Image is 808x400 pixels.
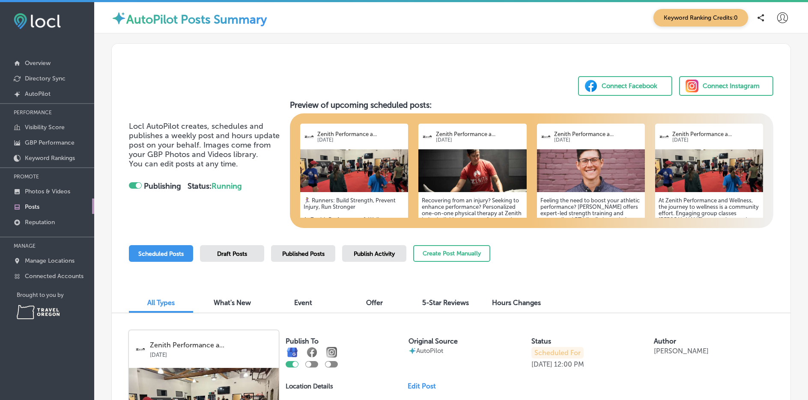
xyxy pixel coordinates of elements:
p: Zenith Performance a... [554,131,641,137]
div: Connect Facebook [602,80,657,92]
p: Connected Accounts [25,273,83,280]
p: [PERSON_NAME] [654,347,709,355]
p: AutoPilot [25,90,51,98]
label: AutoPilot Posts Summary [126,12,267,27]
h5: Feeling the need to boost your athletic performance? [PERSON_NAME] offers expert-led strength tra... [540,197,641,274]
div: Connect Instagram [703,80,760,92]
img: logo [422,131,432,142]
label: Original Source [408,337,458,345]
h5: 🏃‍♀️ Runners: Build Strength, Prevent Injury, Run Stronger At Zenith Performance & Wellness, our ... [304,197,405,293]
h3: Preview of upcoming scheduled posts: [290,100,773,110]
p: 12:00 PM [554,360,584,368]
span: Published Posts [282,250,325,258]
span: Running [212,181,242,191]
p: [DATE] [317,137,405,143]
p: Visibility Score [25,124,65,131]
span: Hours Changes [492,299,541,307]
img: logo [659,131,669,142]
span: Offer [366,299,383,307]
label: Author [654,337,676,345]
p: [DATE] [554,137,641,143]
label: Publish To [286,337,319,345]
img: autopilot-icon [408,347,416,355]
p: AutoPilot [416,347,443,355]
p: [DATE] [672,137,760,143]
p: Location Details [286,382,333,390]
p: Scheduled For [531,347,584,359]
img: autopilot-icon [111,11,126,26]
button: Create Post Manually [413,245,490,262]
img: fda3e92497d09a02dc62c9cd864e3231.png [14,13,61,29]
button: Connect Facebook [578,76,672,96]
p: Directory Sync [25,75,66,82]
img: logo [540,131,551,142]
p: Keyword Rankings [25,154,75,162]
h5: Recovering from an injury? Seeking to enhance performance? Personalized one-on-one physical thera... [422,197,523,274]
span: Scheduled Posts [138,250,184,258]
span: Draft Posts [217,250,247,258]
p: GBP Performance [25,139,75,146]
p: Zenith Performance a... [436,131,523,137]
img: Travel Oregon [17,305,60,319]
span: 5-Star Reviews [422,299,469,307]
img: 1757440455f0749d68-761e-43ae-8683-d2495f6b83ac_2024-10-15.jpg [537,149,645,192]
img: logo [304,131,314,142]
img: 17574404692dd410de-427d-45be-a329-68db5c8ffa63_2024-01-22.jpg [300,149,408,192]
h5: At Zenith Performance and Wellness, the journey to wellness is a community effort. Engaging group... [659,197,760,274]
span: Keyword Ranking Credits: 0 [653,9,748,27]
p: [DATE] [436,137,523,143]
p: Reputation [25,219,55,226]
p: Brought to you by [17,292,94,298]
p: Zenith Performance a... [317,131,405,137]
span: All Types [147,299,175,307]
p: Zenith Performance a... [150,341,273,349]
span: Event [294,299,312,307]
a: Edit Post [408,382,443,390]
p: [DATE] [531,360,552,368]
span: Locl AutoPilot creates, schedules and publishes a weekly post and hours update post on your behal... [129,121,280,159]
img: 17574404692dd410de-427d-45be-a329-68db5c8ffa63_2024-01-22.jpg [655,149,763,192]
p: Photos & Videos [25,188,70,195]
strong: Publishing [144,181,181,191]
p: [DATE] [150,349,273,358]
img: d022298b-8299-4f74-99c9-0d290b2d83cbZenith-Physical-therapy-eugene-oregon-sports-pt.jpg [418,149,526,192]
img: logo [135,344,146,355]
span: You can edit posts at any time. [129,159,238,169]
span: Publish Activity [354,250,395,258]
span: What's New [214,299,251,307]
strong: Status: [188,181,242,191]
button: Connect Instagram [679,76,773,96]
p: Overview [25,59,51,67]
p: Posts [25,203,39,210]
p: Manage Locations [25,257,75,264]
label: Status [531,337,551,345]
p: Zenith Performance a... [672,131,760,137]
